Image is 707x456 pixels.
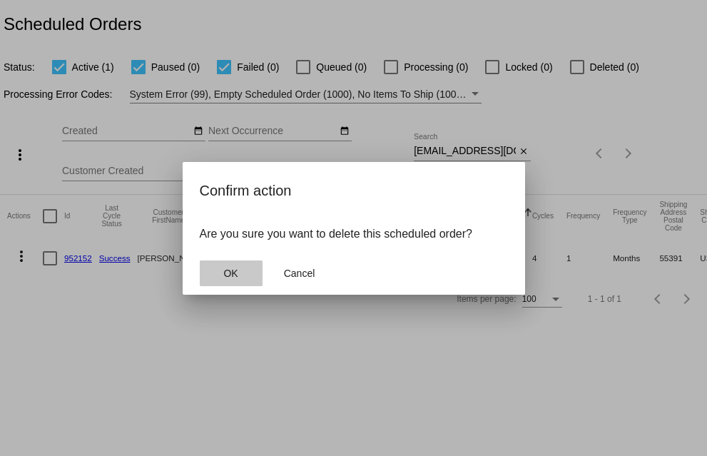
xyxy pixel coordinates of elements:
p: Are you sure you want to delete this scheduled order? [200,228,508,240]
span: Cancel [284,268,315,279]
button: Close dialog [200,260,263,286]
h2: Confirm action [200,179,508,202]
button: Close dialog [268,260,331,286]
span: OK [223,268,238,279]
